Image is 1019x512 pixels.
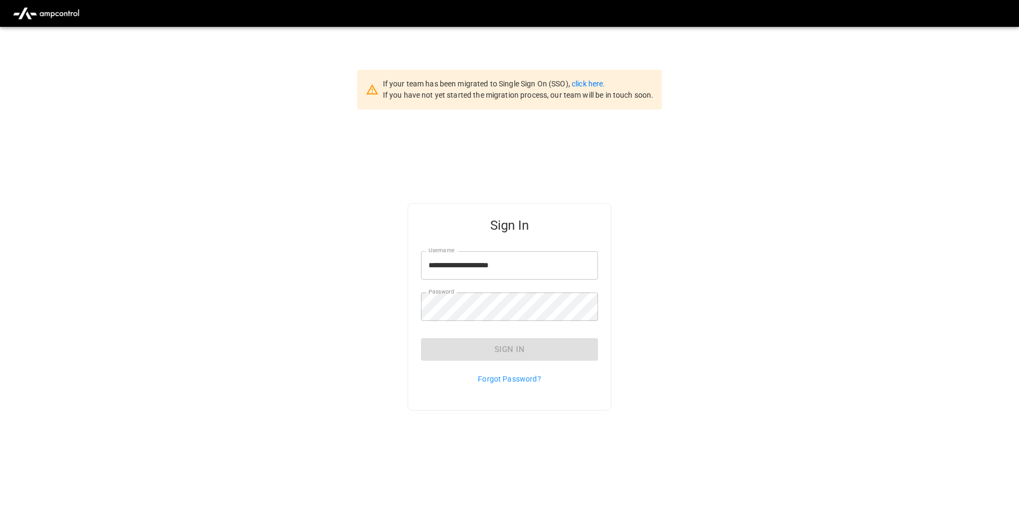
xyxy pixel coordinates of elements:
label: Password [429,288,454,296]
span: If you have not yet started the migration process, our team will be in touch soon. [383,91,654,99]
a: click here. [572,79,605,88]
span: If your team has been migrated to Single Sign On (SSO), [383,79,572,88]
label: Username [429,246,454,255]
img: ampcontrol.io logo [9,3,84,24]
p: Forgot Password? [421,374,598,384]
h5: Sign In [421,217,598,234]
